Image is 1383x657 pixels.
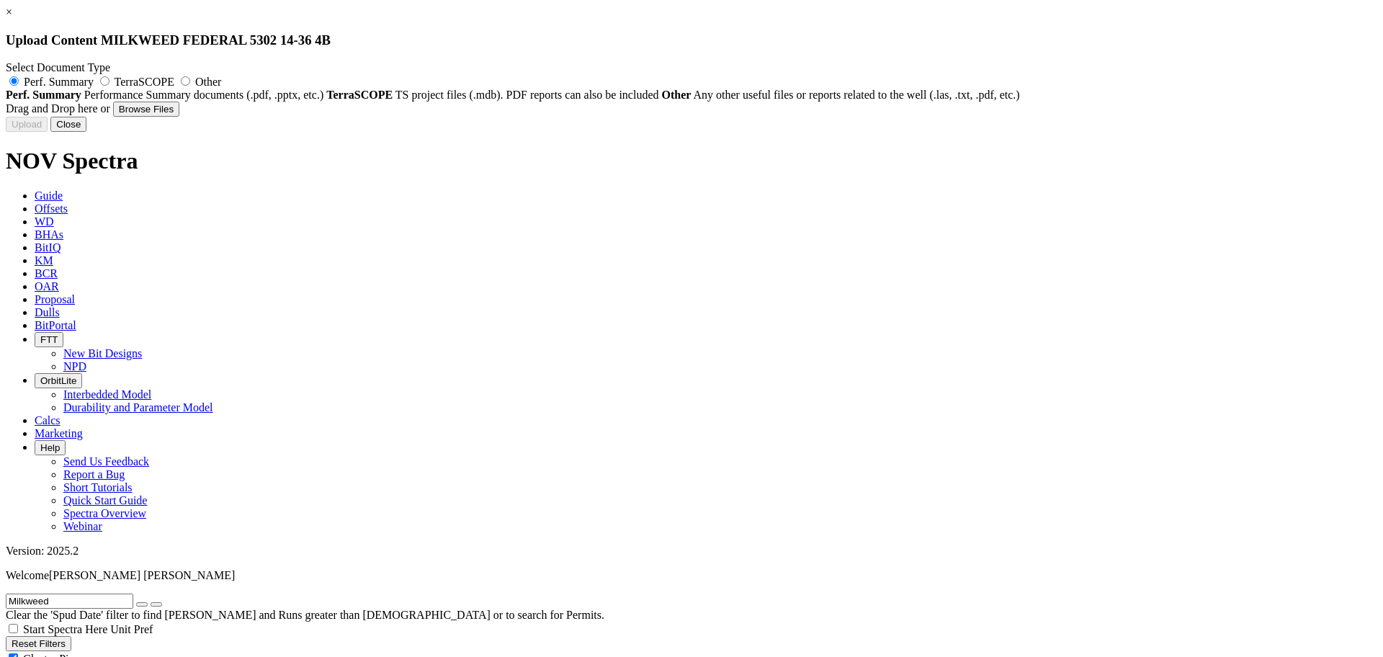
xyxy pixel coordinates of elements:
[40,375,76,386] span: OrbitLite
[63,388,151,401] a: Interbedded Model
[326,89,393,101] strong: TerraSCOPE
[181,76,190,86] input: Other
[6,6,12,18] a: ×
[9,76,19,86] input: Perf. Summary
[35,202,68,215] span: Offsets
[35,280,59,292] span: OAR
[6,569,1377,582] p: Welcome
[395,89,659,101] span: TS project files (.mdb). PDF reports can also be included
[35,254,53,267] span: KM
[63,455,149,468] a: Send Us Feedback
[35,427,83,439] span: Marketing
[40,334,58,345] span: FTT
[101,32,331,48] span: MILKWEED FEDERAL 5302 14-36 4B
[6,117,48,132] button: Upload
[63,360,86,372] a: NPD
[100,76,109,86] input: TerraSCOPE
[6,89,81,101] strong: Perf. Summary
[35,241,61,254] span: BitIQ
[35,189,63,202] span: Guide
[40,442,60,453] span: Help
[662,89,691,101] strong: Other
[6,594,133,609] input: Search
[63,468,125,481] a: Report a Bug
[63,507,146,519] a: Spectra Overview
[49,569,235,581] span: [PERSON_NAME] [PERSON_NAME]
[6,636,71,651] button: Reset Filters
[63,520,102,532] a: Webinar
[63,481,133,493] a: Short Tutorials
[6,609,604,621] span: Clear the 'Spud Date' filter to find [PERSON_NAME] and Runs greater than [DEMOGRAPHIC_DATA] or to...
[35,414,61,426] span: Calcs
[50,117,86,132] button: Close
[110,623,153,635] span: Unit Pref
[6,32,97,48] span: Upload Content
[35,215,54,228] span: WD
[63,347,142,359] a: New Bit Designs
[35,293,75,305] span: Proposal
[6,545,1377,558] div: Version: 2025.2
[35,228,63,241] span: BHAs
[6,148,1377,174] h1: NOV Spectra
[694,89,1020,101] span: Any other useful files or reports related to the well (.las, .txt, .pdf, etc.)
[23,623,107,635] span: Start Spectra Here
[35,306,60,318] span: Dulls
[63,401,213,414] a: Durability and Parameter Model
[63,494,147,506] a: Quick Start Guide
[115,76,174,88] span: TerraSCOPE
[101,102,110,115] span: or
[35,319,76,331] span: BitPortal
[113,102,179,117] button: Browse Files
[24,76,94,88] span: Perf. Summary
[6,61,110,73] span: Select Document Type
[6,102,98,115] span: Drag and Drop here
[195,76,221,88] span: Other
[35,267,58,280] span: BCR
[84,89,323,101] span: Performance Summary documents (.pdf, .pptx, etc.)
